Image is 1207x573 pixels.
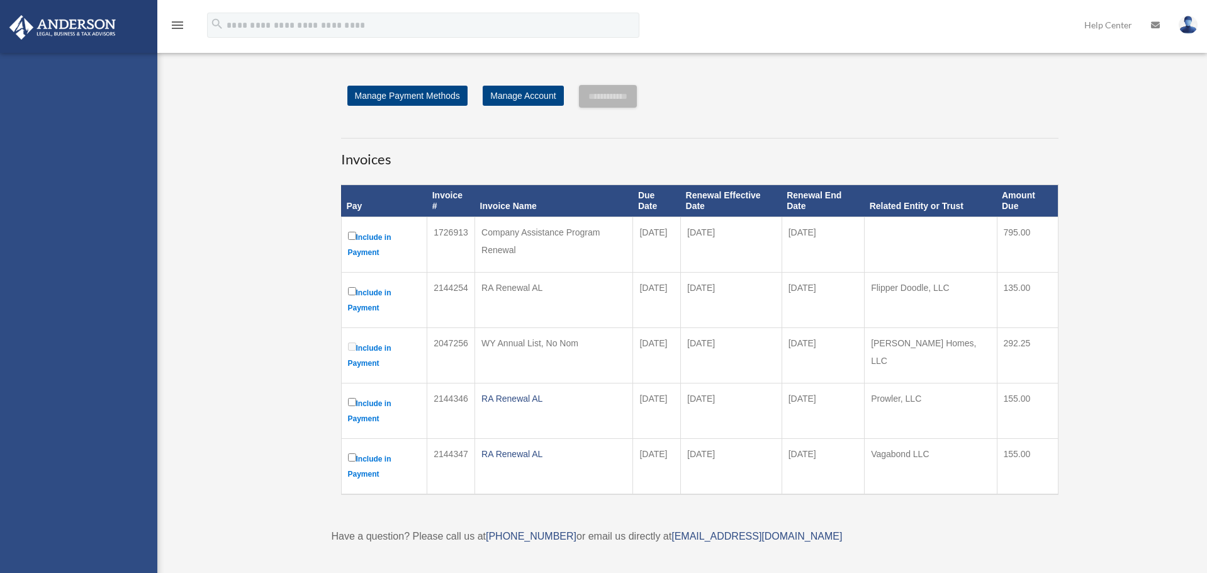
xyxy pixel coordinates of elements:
td: [DATE] [681,217,782,272]
a: [PHONE_NUMBER] [486,531,576,542]
label: Include in Payment [348,340,421,371]
td: 135.00 [997,272,1058,327]
div: RA Renewal AL [481,390,626,407]
a: Manage Payment Methods [347,86,468,106]
td: 2047256 [427,327,475,383]
td: [DATE] [633,272,681,327]
td: [DATE] [681,383,782,438]
th: Invoice # [427,185,475,217]
td: [DATE] [633,217,681,272]
label: Include in Payment [348,285,421,315]
td: [DATE] [681,327,782,383]
td: [DATE] [782,272,864,327]
td: Flipper Doodle, LLC [865,272,997,327]
label: Include in Payment [348,451,421,482]
input: Include in Payment [348,343,356,351]
td: [DATE] [633,438,681,494]
p: Have a question? Please call us at or email us directly at [332,528,1068,545]
td: [DATE] [782,327,864,383]
td: [DATE] [782,383,864,438]
input: Include in Payment [348,398,356,406]
td: Prowler, LLC [865,383,997,438]
td: 2144254 [427,272,475,327]
th: Amount Due [997,185,1058,217]
a: Manage Account [483,86,563,106]
td: [DATE] [633,383,681,438]
td: 1726913 [427,217,475,272]
td: [DATE] [681,438,782,494]
td: [DATE] [782,217,864,272]
div: RA Renewal AL [481,445,626,463]
th: Invoice Name [475,185,633,217]
td: Vagabond LLC [865,438,997,494]
td: 2144346 [427,383,475,438]
th: Related Entity or Trust [865,185,997,217]
i: search [210,17,224,31]
i: menu [170,18,185,33]
img: User Pic [1179,16,1198,34]
label: Include in Payment [348,229,421,260]
th: Due Date [633,185,681,217]
td: [PERSON_NAME] Homes, LLC [865,327,997,383]
a: [EMAIL_ADDRESS][DOMAIN_NAME] [671,531,842,542]
td: 292.25 [997,327,1058,383]
label: Include in Payment [348,395,421,426]
th: Pay [341,185,427,217]
input: Include in Payment [348,232,356,240]
td: 2144347 [427,438,475,494]
input: Include in Payment [348,453,356,462]
img: Anderson Advisors Platinum Portal [6,15,120,40]
div: RA Renewal AL [481,279,626,297]
h3: Invoices [341,138,1058,169]
td: [DATE] [681,272,782,327]
td: [DATE] [782,438,864,494]
th: Renewal Effective Date [681,185,782,217]
td: 155.00 [997,383,1058,438]
div: WY Annual List, No Nom [481,334,626,352]
input: Include in Payment [348,287,356,295]
td: 155.00 [997,438,1058,494]
td: [DATE] [633,327,681,383]
th: Renewal End Date [782,185,864,217]
a: menu [170,22,185,33]
div: Company Assistance Program Renewal [481,224,626,259]
td: 795.00 [997,217,1058,272]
